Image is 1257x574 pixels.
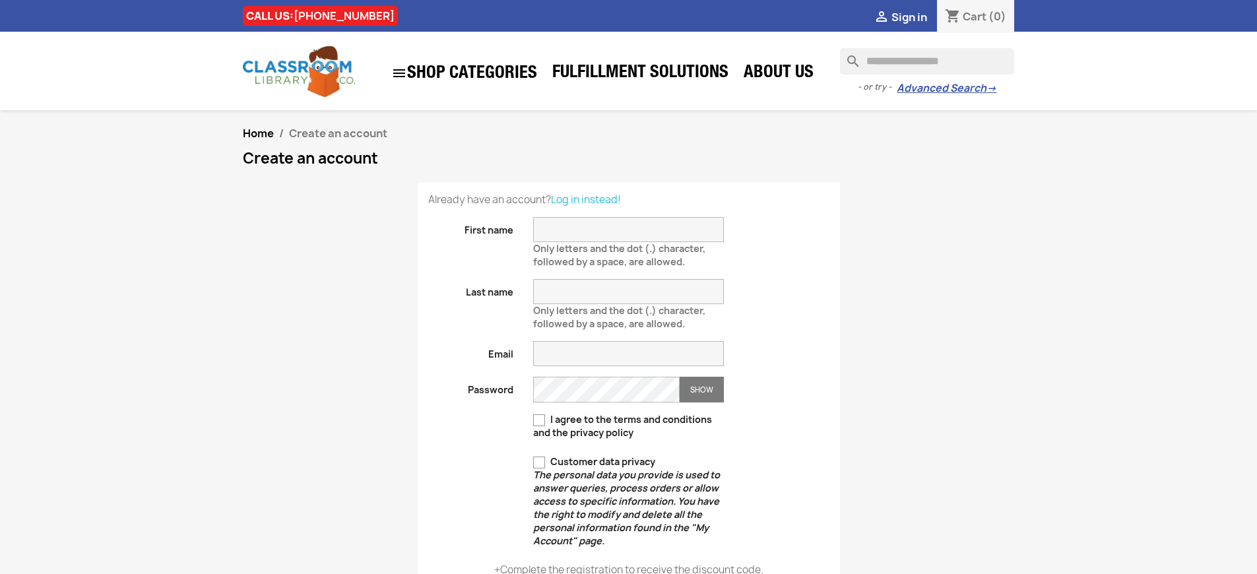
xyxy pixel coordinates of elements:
input: Password input [533,377,680,402]
i:  [391,65,407,81]
span: - or try - [858,80,897,94]
span: Only letters and the dot (.) character, followed by a space, are allowed. [533,237,705,268]
p: Already have an account? [428,193,829,207]
em: The personal data you provide is used to answer queries, process orders or allow access to specif... [533,468,720,547]
a: [PHONE_NUMBER] [294,9,395,23]
h1: Create an account [243,150,1015,166]
i: shopping_cart [945,9,961,25]
input: Search [840,48,1014,75]
a: SHOP CATEGORIES [385,59,544,88]
label: Password [418,377,524,397]
a: Advanced Search→ [897,82,996,95]
a: Log in instead! [551,193,621,207]
img: Classroom Library Company [243,46,355,97]
i:  [874,10,889,26]
span: → [986,82,996,95]
label: First name [418,217,524,237]
a: Home [243,126,274,141]
button: Show [680,377,724,402]
label: Last name [418,279,524,299]
a: About Us [737,61,820,87]
label: I agree to the terms and conditions and the privacy policy [533,413,724,439]
span: Only letters and the dot (.) character, followed by a space, are allowed. [533,299,705,330]
a:  Sign in [874,10,927,24]
label: Customer data privacy [533,455,724,548]
span: (0) [988,9,1006,24]
span: Create an account [289,126,387,141]
div: CALL US: [243,6,398,26]
i: search [840,48,856,64]
a: Fulfillment Solutions [546,61,735,87]
label: Email [418,341,524,361]
span: Cart [963,9,986,24]
span: Sign in [891,10,927,24]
